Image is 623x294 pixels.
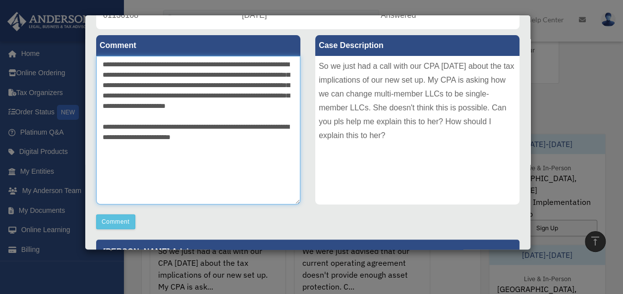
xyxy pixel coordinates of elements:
[242,11,267,19] span: [DATE]
[96,240,519,264] p: [PERSON_NAME] Advisors
[381,11,416,19] span: Answered
[103,11,138,19] span: 01136108
[315,56,519,204] div: So we just had a call with our CPA [DATE] about the tax implications of our new set up. My CPA is...
[315,35,519,56] label: Case Description
[96,35,300,56] label: Comment
[96,214,135,229] button: Comment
